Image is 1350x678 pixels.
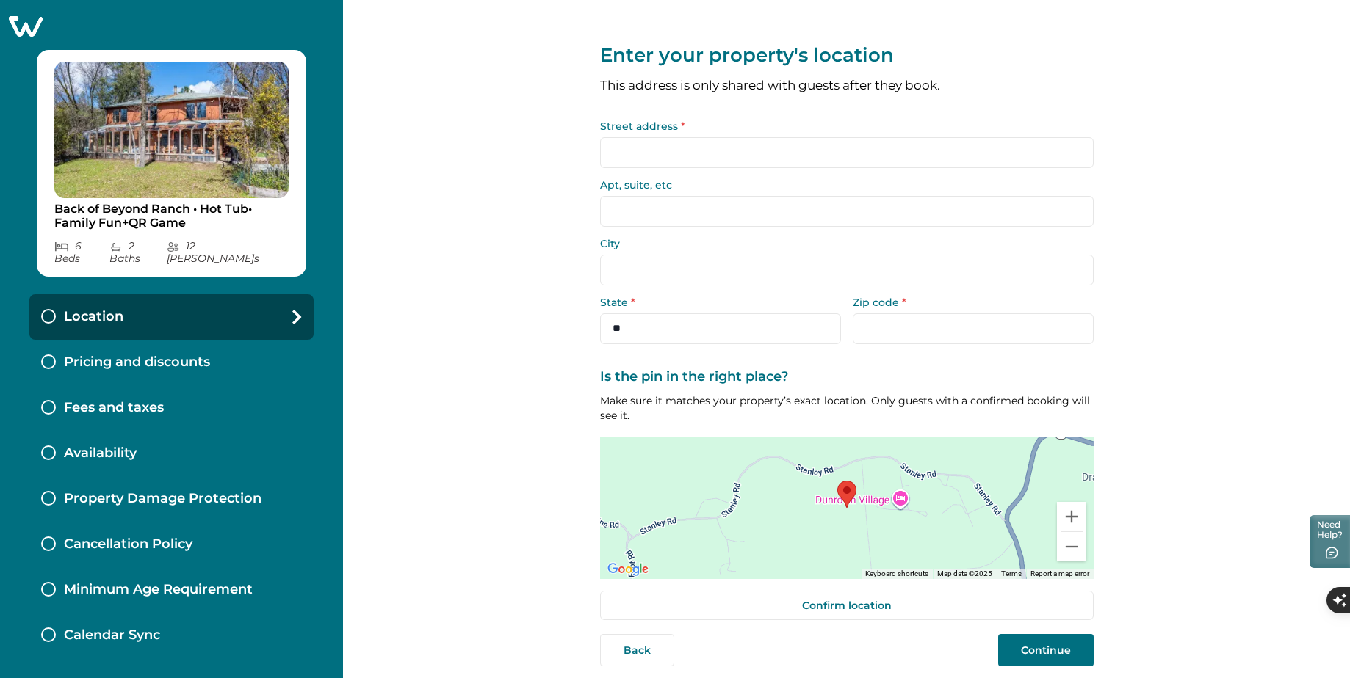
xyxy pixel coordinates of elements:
span: Map data ©2025 [937,569,992,577]
p: 6 Bed s [54,240,109,265]
p: 12 [PERSON_NAME] s [167,240,289,265]
label: Is the pin in the right place? [600,369,1085,385]
label: State [600,297,832,307]
p: Location [64,309,123,325]
p: 2 Bath s [109,240,167,265]
button: Zoom out [1057,532,1086,561]
button: Confirm location [600,591,1094,620]
img: propertyImage_Back of Beyond Ranch • Hot Tub• Family Fun+QR Game [54,62,289,198]
button: Continue [998,634,1094,666]
p: Make sure it matches your property’s exact location. Only guests with a confirmed booking will se... [600,393,1094,423]
button: Keyboard shortcuts [865,569,928,579]
p: Calendar Sync [64,627,160,644]
p: Fees and taxes [64,400,164,416]
label: Zip code [853,297,1085,307]
button: Back [600,634,674,666]
a: Report a map error [1030,569,1089,577]
p: Minimum Age Requirement [64,582,253,598]
p: Property Damage Protection [64,491,261,507]
button: Zoom in [1057,502,1086,531]
p: This address is only shared with guests after they book. [600,79,1094,92]
p: Availability [64,445,137,462]
p: Enter your property's location [600,44,1094,68]
p: Pricing and discounts [64,354,210,371]
img: Google [604,560,652,579]
p: Back of Beyond Ranch • Hot Tub• Family Fun+QR Game [54,202,289,230]
p: Cancellation Policy [64,536,192,553]
a: Open this area in Google Maps (opens a new window) [604,560,652,579]
label: Apt, suite, etc [600,180,1085,190]
a: Terms (opens in new tab) [1001,569,1022,577]
label: Street address [600,121,1085,131]
label: City [600,238,1085,249]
